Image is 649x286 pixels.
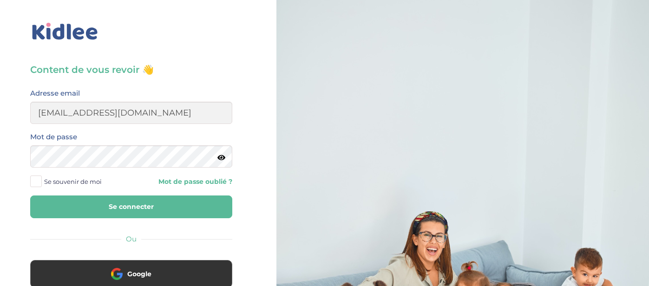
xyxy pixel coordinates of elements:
img: logo_kidlee_bleu [30,21,100,42]
img: google.png [111,268,123,279]
span: Ou [126,234,137,243]
input: Email [30,102,232,124]
label: Adresse email [30,87,80,99]
span: Se souvenir de moi [44,175,102,188]
button: Se connecter [30,195,232,218]
label: Mot de passe [30,131,77,143]
span: Google [127,269,151,279]
a: Mot de passe oublié ? [138,177,232,186]
a: Google [30,276,232,285]
h3: Content de vous revoir 👋 [30,63,232,76]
